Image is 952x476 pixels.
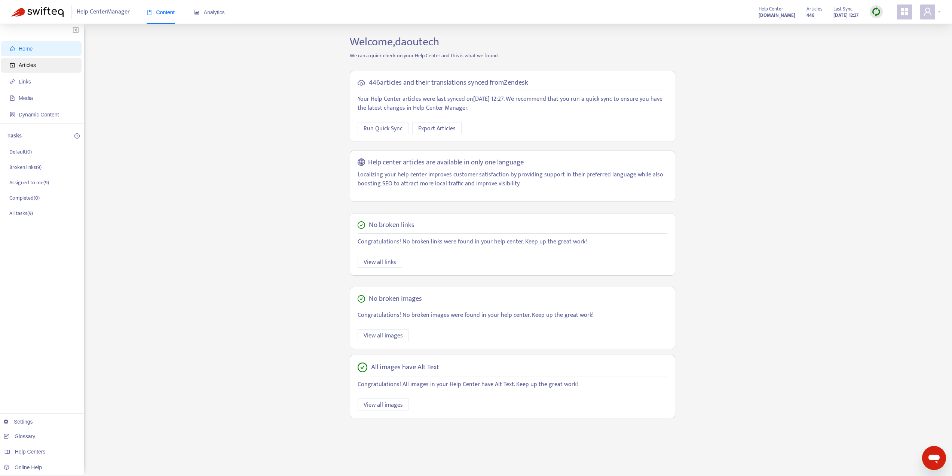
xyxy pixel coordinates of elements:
[759,11,795,19] a: [DOMAIN_NAME]
[358,79,365,87] span: cloud-sync
[872,7,881,16] img: sync.dc5367851b00ba804db3.png
[19,79,31,85] span: Links
[364,124,402,133] span: Run Quick Sync
[358,256,402,268] button: View all links
[11,7,64,17] img: Swifteq
[19,95,33,101] span: Media
[10,95,15,101] span: file-image
[364,331,403,340] span: View all images
[10,63,15,68] span: account-book
[10,79,15,84] span: link
[358,311,667,320] p: Congratulations! No broken images were found in your help center. Keep up the great work!
[833,5,852,13] span: Last Sync
[358,380,667,389] p: Congratulations! All images in your Help Center have Alt Text. Keep up the great work!
[358,158,365,167] span: global
[368,158,524,167] h5: Help center articles are available in only one language
[358,221,365,229] span: check-circle
[4,464,42,470] a: Online Help
[358,295,365,303] span: check-circle
[418,124,456,133] span: Export Articles
[412,122,462,134] button: Export Articles
[833,11,858,19] strong: [DATE] 12:27
[806,11,814,19] strong: 446
[7,131,22,140] p: Tasks
[369,79,528,87] h5: 446 articles and their translations synced from Zendesk
[358,398,409,410] button: View all images
[4,433,35,439] a: Glossary
[358,95,667,113] p: Your Help Center articles were last synced on [DATE] 12:27 . We recommend that you run a quick sy...
[350,33,439,51] span: Welcome, daoutech
[9,179,49,187] p: Assigned to me ( 9 )
[10,46,15,51] span: home
[369,221,414,230] h5: No broken links
[358,237,667,246] p: Congratulations! No broken links were found in your help center. Keep up the great work!
[358,170,667,188] p: Localizing your help center improves customer satisfaction by providing support in their preferre...
[19,62,36,68] span: Articles
[759,5,783,13] span: Help Center
[9,148,32,156] p: Default ( 0 )
[364,258,396,267] span: View all links
[9,209,33,217] p: All tasks ( 9 )
[15,449,46,455] span: Help Centers
[922,446,946,470] iframe: 메시징 창을 시작하는 버튼
[9,194,40,202] p: Completed ( 0 )
[371,363,439,372] h5: All images have Alt Text
[19,112,59,118] span: Dynamic Content
[358,122,408,134] button: Run Quick Sync
[19,46,33,52] span: Home
[147,9,175,15] span: Content
[923,7,932,16] span: user
[74,133,80,139] span: plus-circle
[358,329,409,341] button: View all images
[194,9,225,15] span: Analytics
[806,5,822,13] span: Articles
[77,5,130,19] span: Help Center Manager
[369,295,422,303] h5: No broken images
[900,7,909,16] span: appstore
[358,363,367,372] span: check-circle
[4,419,33,425] a: Settings
[10,112,15,117] span: container
[344,52,681,60] p: We ran a quick check on your Help Center and this is what we found
[9,163,42,171] p: Broken links ( 9 )
[364,400,403,410] span: View all images
[147,10,152,15] span: book
[194,10,199,15] span: area-chart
